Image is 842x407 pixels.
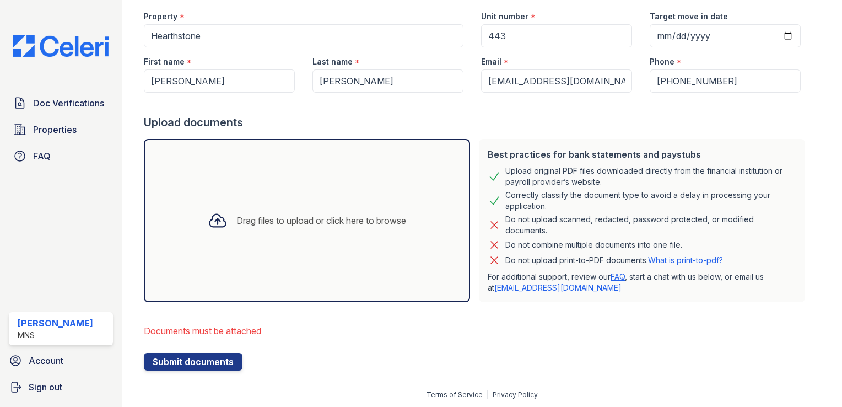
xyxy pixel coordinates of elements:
[494,283,622,292] a: [EMAIL_ADDRESS][DOMAIN_NAME]
[18,317,93,330] div: [PERSON_NAME]
[493,390,538,399] a: Privacy Policy
[505,214,796,236] div: Do not upload scanned, redacted, password protected, or modified documents.
[427,390,483,399] a: Terms of Service
[144,320,809,342] li: Documents must be attached
[144,115,809,130] div: Upload documents
[144,56,185,67] label: First name
[4,376,117,398] a: Sign out
[487,390,489,399] div: |
[312,56,353,67] label: Last name
[505,238,682,251] div: Do not combine multiple documents into one file.
[4,35,117,57] img: CE_Logo_Blue-a8612792a0a2168367f1c8372b55b34899dd931a85d93a1a3d3e32e68fde9ad4.png
[144,353,242,371] button: Submit documents
[33,97,104,110] span: Doc Verifications
[650,56,674,67] label: Phone
[33,123,77,136] span: Properties
[611,272,625,281] a: FAQ
[488,148,796,161] div: Best practices for bank statements and paystubs
[481,11,528,22] label: Unit number
[29,354,63,367] span: Account
[4,350,117,372] a: Account
[505,190,796,212] div: Correctly classify the document type to avoid a delay in processing your application.
[505,255,723,266] p: Do not upload print-to-PDF documents.
[9,145,113,167] a: FAQ
[488,271,796,293] p: For additional support, review our , start a chat with us below, or email us at
[9,92,113,114] a: Doc Verifications
[236,214,406,227] div: Drag files to upload or click here to browse
[9,119,113,141] a: Properties
[33,149,51,163] span: FAQ
[144,11,177,22] label: Property
[481,56,501,67] label: Email
[648,255,723,265] a: What is print-to-pdf?
[505,165,796,188] div: Upload original PDF files downloaded directly from the financial institution or payroll provider’...
[650,11,728,22] label: Target move in date
[18,330,93,341] div: MNS
[29,381,62,394] span: Sign out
